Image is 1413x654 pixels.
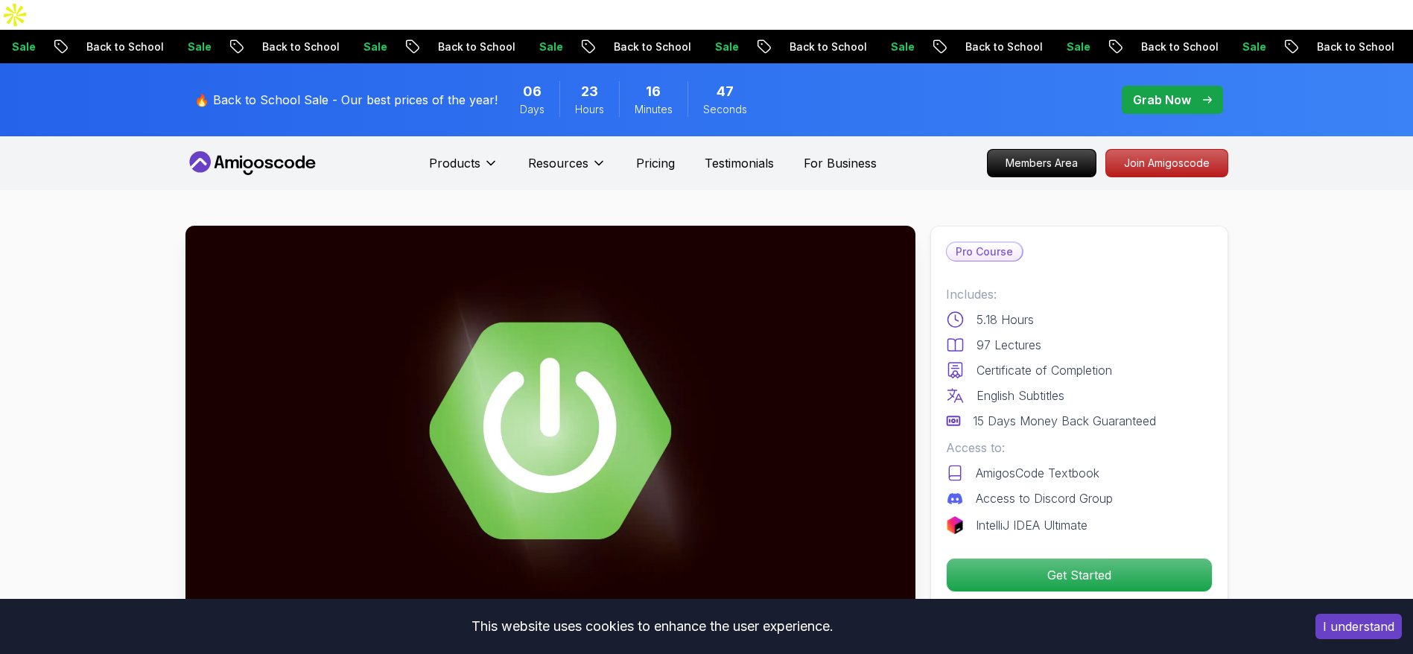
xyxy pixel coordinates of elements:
[946,558,1213,592] button: Get Started
[581,81,598,102] span: 23 Hours
[778,39,879,54] p: Back to School
[717,81,734,102] span: 47 Seconds
[635,102,673,117] span: Minutes
[703,102,747,117] span: Seconds
[528,154,606,184] button: Resources
[977,311,1034,328] p: 5.18 Hours
[602,39,703,54] p: Back to School
[976,489,1113,507] p: Access to Discord Group
[976,516,1087,534] p: IntelliJ IDEA Ultimate
[250,39,352,54] p: Back to School
[976,464,1099,482] p: AmigosCode Textbook
[988,150,1096,177] p: Members Area
[429,154,498,184] button: Products
[705,154,774,172] a: Testimonials
[1129,39,1231,54] p: Back to School
[527,39,575,54] p: Sale
[194,91,498,109] p: 🔥 Back to School Sale - Our best prices of the year!
[946,439,1213,457] p: Access to:
[74,39,176,54] p: Back to School
[528,154,588,172] p: Resources
[953,39,1055,54] p: Back to School
[987,149,1096,177] a: Members Area
[946,285,1213,303] p: Includes:
[1106,150,1228,177] p: Join Amigoscode
[636,154,675,172] a: Pricing
[1315,614,1402,639] button: Accept cookies
[1055,39,1102,54] p: Sale
[523,81,542,102] span: 6 Days
[1133,91,1191,109] p: Grab Now
[947,559,1212,591] p: Get Started
[977,361,1112,379] p: Certificate of Completion
[804,154,877,172] a: For Business
[977,387,1064,404] p: English Subtitles
[977,336,1041,354] p: 97 Lectures
[185,226,915,636] img: advanced-spring-boot_thumbnail
[646,81,661,102] span: 16 Minutes
[973,412,1156,430] p: 15 Days Money Back Guaranteed
[176,39,223,54] p: Sale
[1105,149,1228,177] a: Join Amigoscode
[1305,39,1406,54] p: Back to School
[352,39,399,54] p: Sale
[947,243,1022,261] p: Pro Course
[1231,39,1278,54] p: Sale
[429,154,480,172] p: Products
[879,39,927,54] p: Sale
[575,102,604,117] span: Hours
[703,39,751,54] p: Sale
[520,102,544,117] span: Days
[426,39,527,54] p: Back to School
[946,516,964,534] img: jetbrains logo
[11,610,1293,643] div: This website uses cookies to enhance the user experience.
